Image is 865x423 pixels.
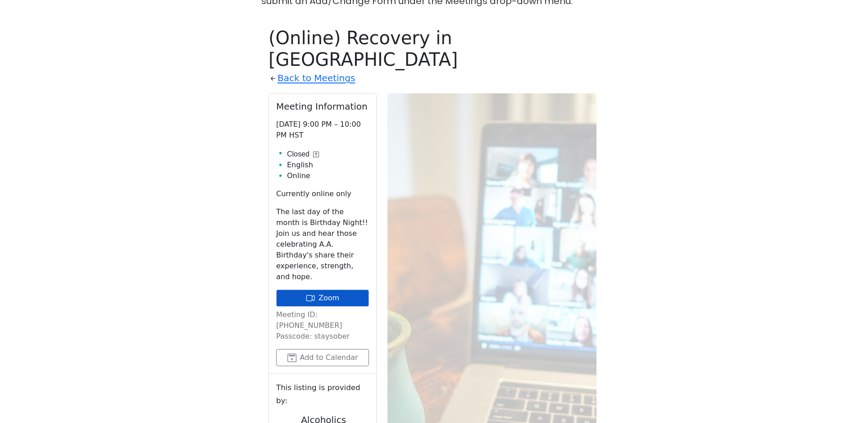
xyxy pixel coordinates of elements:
[276,101,369,112] h2: Meeting Information
[276,309,369,342] p: Meeting ID: [PHONE_NUMBER] Passcode: staysober
[278,70,355,86] a: Back to Meetings
[276,207,369,282] p: The last day of the month is Birthday Night!! Join us and hear those celebrating A.A. Birthday's ...
[287,149,310,160] span: Closed
[276,119,369,141] p: [DATE] 9:00 PM – 10:00 PM HST
[287,170,369,181] li: Online
[287,149,319,160] button: Closed
[276,189,369,199] p: Currently online only
[276,290,369,307] a: Zoom
[287,160,369,170] li: English
[276,349,369,366] button: Add to Calendar
[276,381,369,407] small: This listing is provided by:
[269,27,596,70] h1: (Online) Recovery in [GEOGRAPHIC_DATA]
